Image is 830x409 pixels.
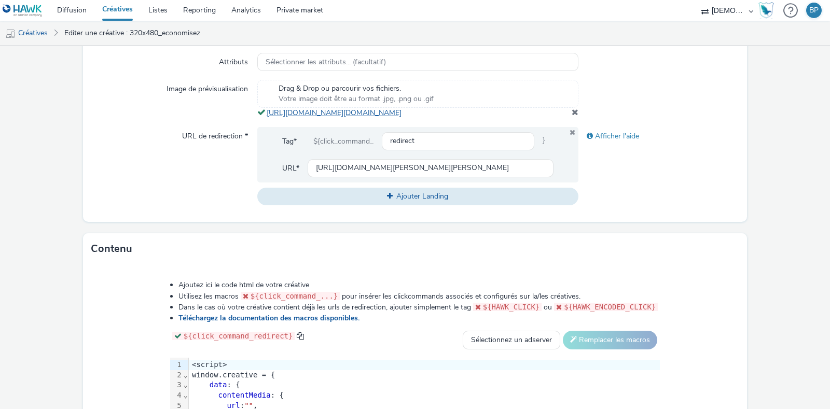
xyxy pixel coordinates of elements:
h3: Contenu [91,241,132,257]
div: : { [189,380,660,390]
div: BP [809,3,819,18]
div: ${click_command_ [305,132,382,151]
button: Ajouter Landing [257,188,578,205]
div: <script> [189,360,660,370]
span: Fold line [183,380,188,389]
span: ${click_command_...} [251,292,338,300]
span: ${HAWK_CLICK} [483,303,540,311]
span: } [534,132,554,151]
span: Fold line [183,391,188,399]
span: Drag & Drop ou parcourir vos fichiers. [279,83,434,94]
label: Image de prévisualisation [162,80,252,94]
span: Sélectionner les attributs... (facultatif) [266,58,386,67]
span: contentMedia [218,391,271,399]
div: 4 [170,390,183,401]
img: Hawk Academy [758,2,774,19]
div: window.creative = { [189,370,660,380]
span: Ajouter Landing [396,191,448,201]
div: : { [189,390,660,401]
span: Fold line [183,371,188,379]
div: 2 [170,370,183,380]
img: undefined Logo [3,4,43,17]
span: Votre image doit être au format .jpg, .png ou .gif [279,94,434,104]
input: url... [308,159,554,177]
li: Ajoutez ici le code html de votre créative [178,280,660,290]
a: Hawk Academy [758,2,778,19]
span: ${click_command_redirect} [184,332,293,340]
a: [URL][DOMAIN_NAME][DOMAIN_NAME] [267,108,406,118]
a: Editer une créative : 320x480_economisez [59,21,205,46]
div: Afficher l'aide [578,127,739,146]
span: copy to clipboard [297,332,304,340]
button: Remplacer les macros [563,331,657,349]
a: Téléchargez la documentation des macros disponibles. [178,313,364,323]
span: data [210,380,227,389]
label: Attributs [215,53,252,67]
span: ${HAWK_ENCODED_CLICK} [564,303,656,311]
div: 3 [170,380,183,390]
li: Dans le cas où votre créative contient déjà les urls de redirection, ajouter simplement le tag ou [178,302,660,313]
label: URL de redirection * [178,127,252,142]
li: Utilisez les macros pour insérer les clickcommands associés et configurés sur la/les créatives. [178,291,660,302]
img: mobile [5,29,16,39]
div: 1 [170,360,183,370]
